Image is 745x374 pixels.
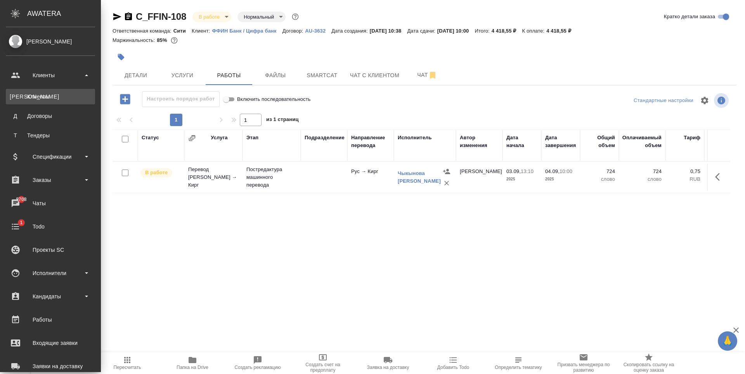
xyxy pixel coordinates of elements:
[124,12,133,21] button: Скопировать ссылку
[192,28,212,34] p: Клиент:
[6,221,95,232] div: Todo
[10,93,91,100] div: Клиенты
[584,175,615,183] p: слово
[6,360,95,372] div: Заявки на доставку
[6,37,95,46] div: [PERSON_NAME]
[113,37,157,43] p: Маржинальность:
[290,352,355,374] button: Создать счет на предоплату
[616,352,681,374] button: Скопировать ссылку на оценку заказа
[486,352,551,374] button: Определить тематику
[506,175,537,183] p: 2025
[173,28,192,34] p: Сити
[545,175,576,183] p: 2025
[2,194,99,213] a: 8708Чаты
[355,352,421,374] button: Заявка на доставку
[6,89,95,104] a: [PERSON_NAME]Клиенты
[495,365,542,370] span: Определить тематику
[370,28,407,34] p: [DATE] 10:38
[27,6,101,21] div: AWATERA
[669,175,700,183] p: RUB
[2,333,99,353] a: Входящие заявки
[140,168,180,178] div: Исполнитель выполняет работу
[684,134,700,142] div: Тариф
[235,365,281,370] span: Создать рекламацию
[522,28,546,34] p: К оплате:
[664,13,715,21] span: Кратко детали заказа
[441,177,452,189] button: Удалить
[506,134,537,149] div: Дата начала
[169,35,179,45] button: 543.00 RUB;
[257,71,294,80] span: Файлы
[114,91,136,107] button: Добавить работу
[623,175,662,183] p: слово
[136,11,186,22] a: C_FFIN-108
[113,48,130,66] button: Добавить тэг
[114,365,141,370] span: Пересчитать
[282,28,305,34] p: Договор:
[211,134,227,142] div: Услуга
[347,164,394,191] td: Рус → Кирг
[6,244,95,256] div: Проекты SC
[305,134,345,142] div: Подразделение
[164,71,201,80] span: Услуги
[117,71,154,80] span: Детали
[428,71,437,80] svg: Отписаться
[212,28,282,34] p: ФФИН Банк / Цифра банк
[303,71,341,80] span: Smartcat
[266,115,299,126] span: из 1 страниц
[246,134,258,142] div: Этап
[331,28,369,34] p: Дата создания:
[623,168,662,175] p: 724
[6,151,95,163] div: Спецификации
[290,12,300,22] button: Доп статусы указывают на важность/срочность заказа
[584,134,615,149] div: Общий объем
[295,362,351,373] span: Создать счет на предоплату
[545,134,576,149] div: Дата завершения
[632,95,695,107] div: split button
[407,28,437,34] p: Дата сдачи:
[160,352,225,374] button: Папка на Drive
[556,362,612,373] span: Призвать менеджера по развитию
[6,69,95,81] div: Клиенты
[196,14,222,20] button: В работе
[456,164,502,191] td: [PERSON_NAME]
[398,170,441,184] a: Чыкынова [PERSON_NAME]
[10,112,91,120] div: Договоры
[718,331,737,351] button: 🙏
[506,168,521,174] p: 03.09,
[560,168,572,174] p: 10:00
[721,333,734,349] span: 🙏
[241,14,276,20] button: Нормальный
[188,134,196,142] button: Сгруппировать
[6,337,95,349] div: Входящие заявки
[210,71,248,80] span: Работы
[6,174,95,186] div: Заказы
[237,12,286,22] div: В работе
[409,70,446,80] span: Чат
[437,28,475,34] p: [DATE] 10:00
[113,12,122,21] button: Скопировать ссылку для ЯМессенджера
[6,197,95,209] div: Чаты
[669,168,700,175] p: 0,75
[113,28,173,34] p: Ответственная команда:
[622,134,662,149] div: Оплачиваемый объем
[6,267,95,279] div: Исполнители
[695,91,714,110] span: Настроить таблицу
[2,310,99,329] a: Работы
[437,365,469,370] span: Добавить Todo
[145,169,168,177] p: В работе
[305,27,331,34] a: AU-3632
[212,27,282,34] a: ФФИН Банк / Цифра банк
[177,365,208,370] span: Папка на Drive
[192,12,231,22] div: В работе
[6,128,95,143] a: ТТендеры
[10,132,91,139] div: Тендеры
[157,37,169,43] p: 85%
[421,352,486,374] button: Добавить Todo
[714,93,730,108] span: Посмотреть информацию
[621,362,677,373] span: Скопировать ссылку на оценку заказа
[142,134,159,142] div: Статус
[545,168,560,174] p: 04.09,
[246,166,297,189] p: Постредактура машинного перевода
[2,217,99,236] a: 1Todo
